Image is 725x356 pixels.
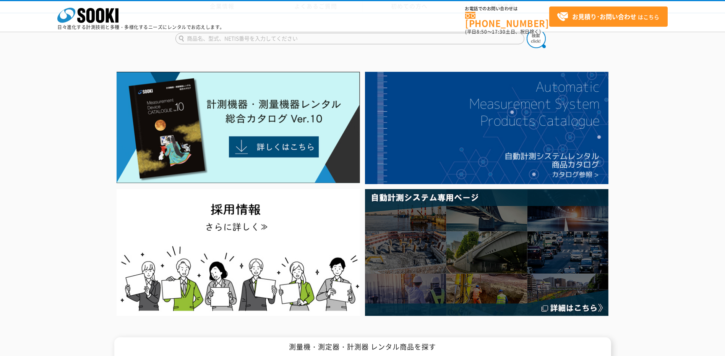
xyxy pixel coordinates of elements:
p: 日々進化する計測技術と多種・多様化するニーズにレンタルでお応えします。 [57,25,225,29]
span: 8:50 [477,28,487,35]
input: 商品名、型式、NETIS番号を入力してください [175,33,524,44]
strong: お見積り･お問い合わせ [572,12,636,21]
img: SOOKI recruit [117,189,360,316]
span: はこちら [557,11,659,23]
img: 自動計測システムカタログ [365,72,608,184]
span: 17:30 [492,28,506,35]
img: Catalog Ver10 [117,72,360,183]
span: (平日 ～ 土日、祝日除く) [465,28,541,35]
a: お見積り･お問い合わせはこちら [549,6,668,27]
a: [PHONE_NUMBER] [465,12,549,28]
span: お電話でのお問い合わせは [465,6,549,11]
img: 自動計測システム専用ページ [365,189,608,316]
img: btn_search.png [527,29,546,48]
